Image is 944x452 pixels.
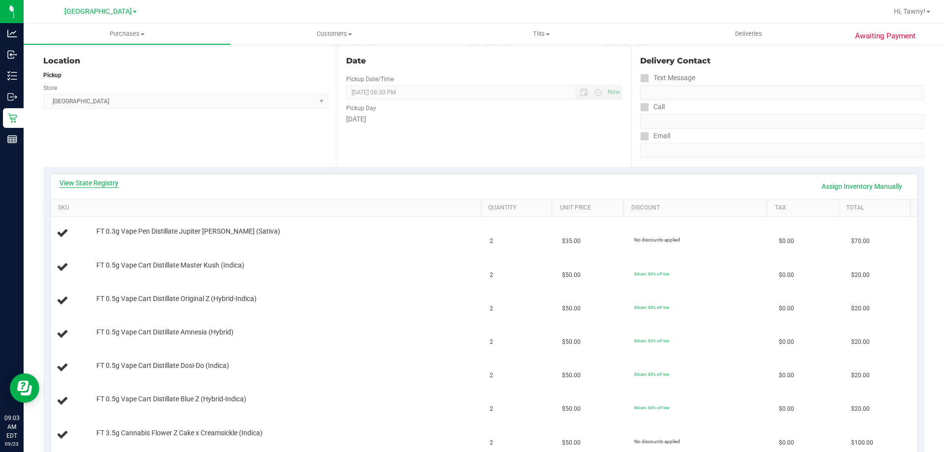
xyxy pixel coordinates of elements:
span: FT 0.5g Vape Cart Distillate Original Z (Hybrid-Indica) [96,294,257,303]
span: 80cart: 80% off line [634,271,669,276]
span: $0.00 [779,271,794,280]
span: $0.00 [779,438,794,448]
span: 2 [490,371,493,380]
span: $0.00 [779,371,794,380]
iframe: Resource center [10,373,39,403]
span: 2 [490,271,493,280]
a: View State Registry [59,178,118,188]
a: Unit Price [560,204,620,212]
span: [GEOGRAPHIC_DATA] [64,7,132,16]
a: Tax [775,204,835,212]
div: Location [43,55,328,67]
span: FT 0.5g Vape Cart Distillate Amnesia (Hybrid) [96,328,234,337]
span: $0.00 [779,304,794,313]
span: FT 0.5g Vape Cart Distillate Dosi-Do (Indica) [96,361,229,370]
span: FT 0.5g Vape Cart Distillate Master Kush (Indica) [96,261,244,270]
a: Quantity [488,204,548,212]
a: SKU [58,204,476,212]
label: Pickup Day [346,104,376,113]
inline-svg: Retail [7,113,17,123]
span: 2 [490,337,493,347]
span: Tills [438,30,644,38]
input: Format: (999) 999-9999 [640,85,924,100]
span: $0.00 [779,337,794,347]
span: $50.00 [562,404,581,414]
span: 2 [490,404,493,414]
span: $20.00 [851,271,870,280]
inline-svg: Inbound [7,50,17,60]
span: 2 [490,438,493,448]
span: Hi, Tawny! [894,7,925,15]
span: $20.00 [851,404,870,414]
span: $50.00 [562,304,581,313]
span: $50.00 [562,337,581,347]
span: FT 0.3g Vape Pen Distillate Jupiter [PERSON_NAME] (Sativa) [96,227,280,236]
span: 80cart: 80% off line [634,405,669,410]
span: $20.00 [851,304,870,313]
a: Deliveries [645,24,852,44]
a: Total [846,204,906,212]
a: Assign Inventory Manually [815,178,909,195]
span: 2 [490,304,493,313]
span: 80cart: 80% off line [634,338,669,343]
span: Purchases [24,30,231,38]
strong: Pickup [43,72,61,79]
span: 80cart: 80% off line [634,372,669,377]
span: $70.00 [851,237,870,246]
inline-svg: Analytics [7,29,17,38]
span: FT 3.5g Cannabis Flower Z Cake x Creamsickle (Indica) [96,428,263,438]
inline-svg: Inventory [7,71,17,81]
span: Customers [231,30,437,38]
span: No discounts applied [634,439,680,444]
inline-svg: Outbound [7,92,17,102]
span: $0.00 [779,237,794,246]
span: $50.00 [562,371,581,380]
label: Text Message [640,71,695,85]
div: Delivery Contact [640,55,924,67]
a: Customers [231,24,438,44]
span: $50.00 [562,438,581,448]
label: Pickup Date/Time [346,75,394,84]
a: Discount [631,204,763,212]
span: $35.00 [562,237,581,246]
label: Call [640,100,665,114]
p: 09:03 AM EDT [4,414,19,440]
span: $50.00 [562,271,581,280]
inline-svg: Reports [7,134,17,144]
input: Format: (999) 999-9999 [640,114,924,129]
span: $20.00 [851,337,870,347]
p: 09/23 [4,440,19,448]
span: No discounts applied [634,237,680,242]
span: $100.00 [851,438,873,448]
label: Store [43,84,57,92]
label: Email [640,129,670,143]
span: 2 [490,237,493,246]
span: 80cart: 80% off line [634,305,669,310]
div: [DATE] [346,114,621,124]
a: Tills [438,24,645,44]
span: $20.00 [851,371,870,380]
span: $0.00 [779,404,794,414]
span: FT 0.5g Vape Cart Distillate Blue Z (Hybrid-Indica) [96,394,246,404]
div: Date [346,55,621,67]
span: Awaiting Payment [855,30,915,42]
span: Deliveries [722,30,775,38]
a: Purchases [24,24,231,44]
